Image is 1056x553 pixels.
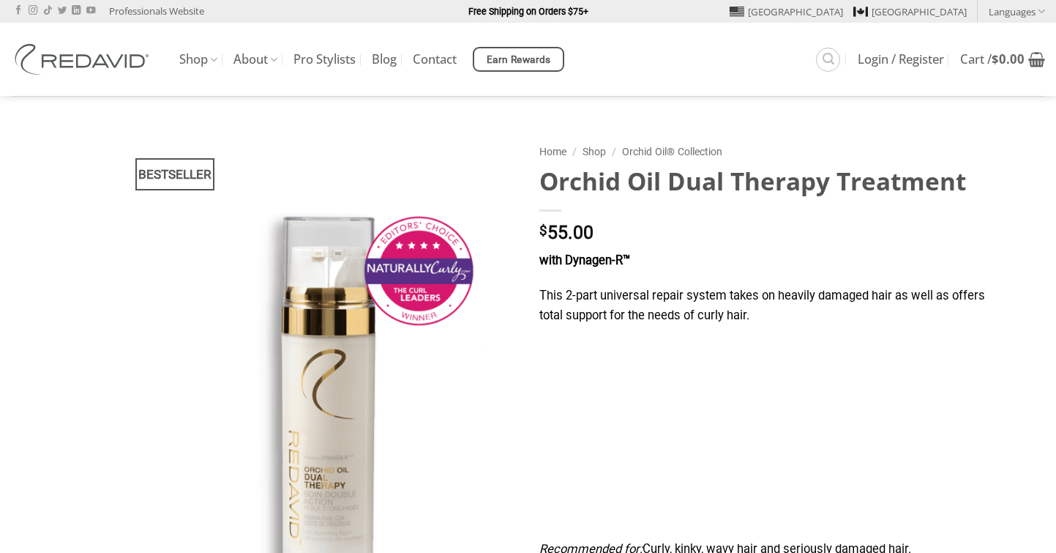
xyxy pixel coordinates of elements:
img: REDAVID Salon Products | United States [11,44,157,75]
a: Follow on LinkedIn [72,6,80,16]
a: Follow on TikTok [43,6,52,16]
span: Earn Rewards [487,52,551,68]
h1: Orchid Oil Dual Therapy Treatment [539,166,997,197]
a: Follow on Twitter [58,6,67,16]
a: Home [539,146,566,157]
span: Login / Register [858,53,944,65]
a: About [233,45,277,74]
a: Shop [179,45,217,74]
span: / [572,146,577,157]
a: Login / Register [858,46,944,73]
a: Contact [413,46,457,73]
a: Languages [989,1,1045,22]
span: / [612,146,616,157]
a: Earn Rewards [473,47,564,72]
span: $ [992,51,999,67]
a: Pro Stylists [293,46,356,73]
a: Follow on YouTube [86,6,95,16]
span: Cart / [960,53,1025,65]
nav: Breadcrumb [539,144,997,160]
strong: Free Shipping on Orders $75+ [468,6,588,17]
strong: with Dynagen-R™ [539,253,630,267]
a: Orchid Oil® Collection [622,146,722,157]
a: Blog [372,46,397,73]
a: Follow on Facebook [14,6,23,16]
a: [GEOGRAPHIC_DATA] [730,1,843,23]
a: View cart [960,43,1045,75]
a: [GEOGRAPHIC_DATA] [853,1,967,23]
bdi: 55.00 [539,222,593,243]
a: Follow on Instagram [29,6,37,16]
a: Search [816,48,840,72]
bdi: 0.00 [992,51,1025,67]
a: Shop [583,146,606,157]
span: $ [539,224,547,238]
p: This 2-part universal repair system takes on heavily damaged hair as well as offers total support... [539,286,997,325]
